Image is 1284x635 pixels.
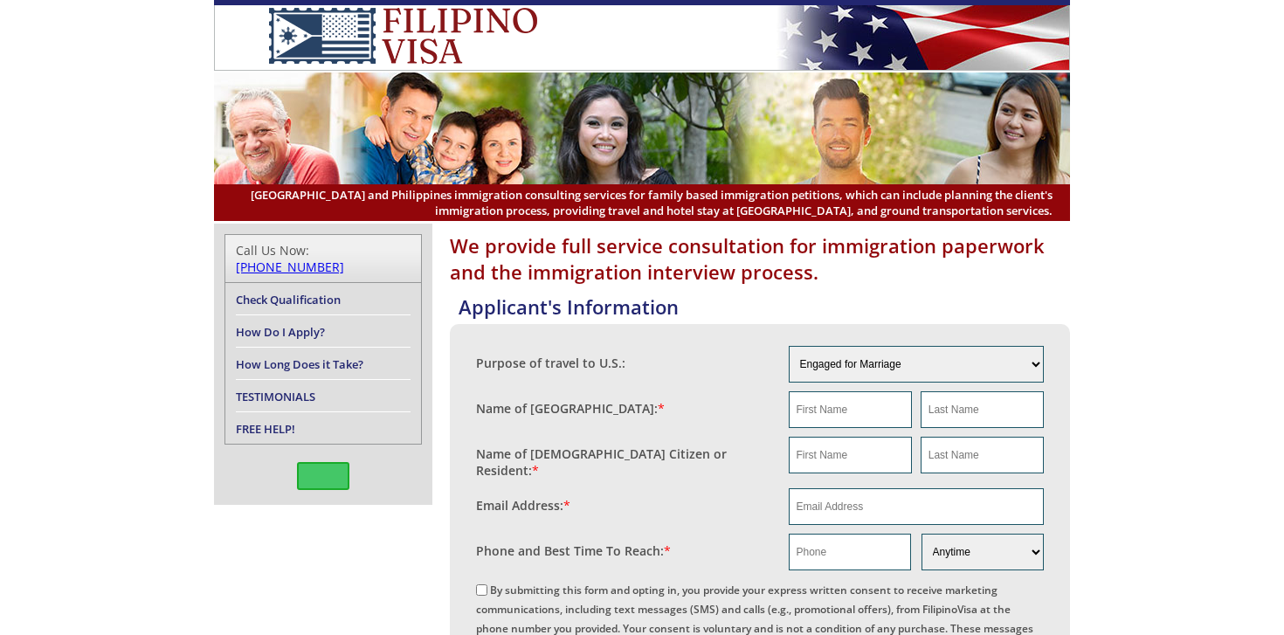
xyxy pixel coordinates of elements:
h4: Applicant's Information [459,293,1070,320]
label: Email Address: [476,497,570,514]
label: Name of [DEMOGRAPHIC_DATA] Citizen or Resident: [476,445,771,479]
a: How Long Does it Take? [236,356,363,372]
input: Phone [789,534,911,570]
label: Phone and Best Time To Reach: [476,542,671,559]
a: How Do I Apply? [236,324,325,340]
input: Email Address [789,488,1045,525]
label: Name of [GEOGRAPHIC_DATA]: [476,400,665,417]
select: Phone and Best Reach Time are required. [922,534,1044,570]
a: FREE HELP! [236,421,295,437]
input: First Name [789,391,912,428]
input: Last Name [921,437,1044,473]
span: [GEOGRAPHIC_DATA] and Philippines immigration consulting services for family based immigration pe... [231,187,1053,218]
a: [PHONE_NUMBER] [236,259,344,275]
input: By submitting this form and opting in, you provide your express written consent to receive market... [476,584,487,596]
input: Last Name [921,391,1044,428]
a: Check Qualification [236,292,341,307]
label: Purpose of travel to U.S.: [476,355,625,371]
h1: We provide full service consultation for immigration paperwork and the immigration interview proc... [450,232,1070,285]
input: First Name [789,437,912,473]
a: TESTIMONIALS [236,389,315,404]
div: Call Us Now: [236,242,411,275]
